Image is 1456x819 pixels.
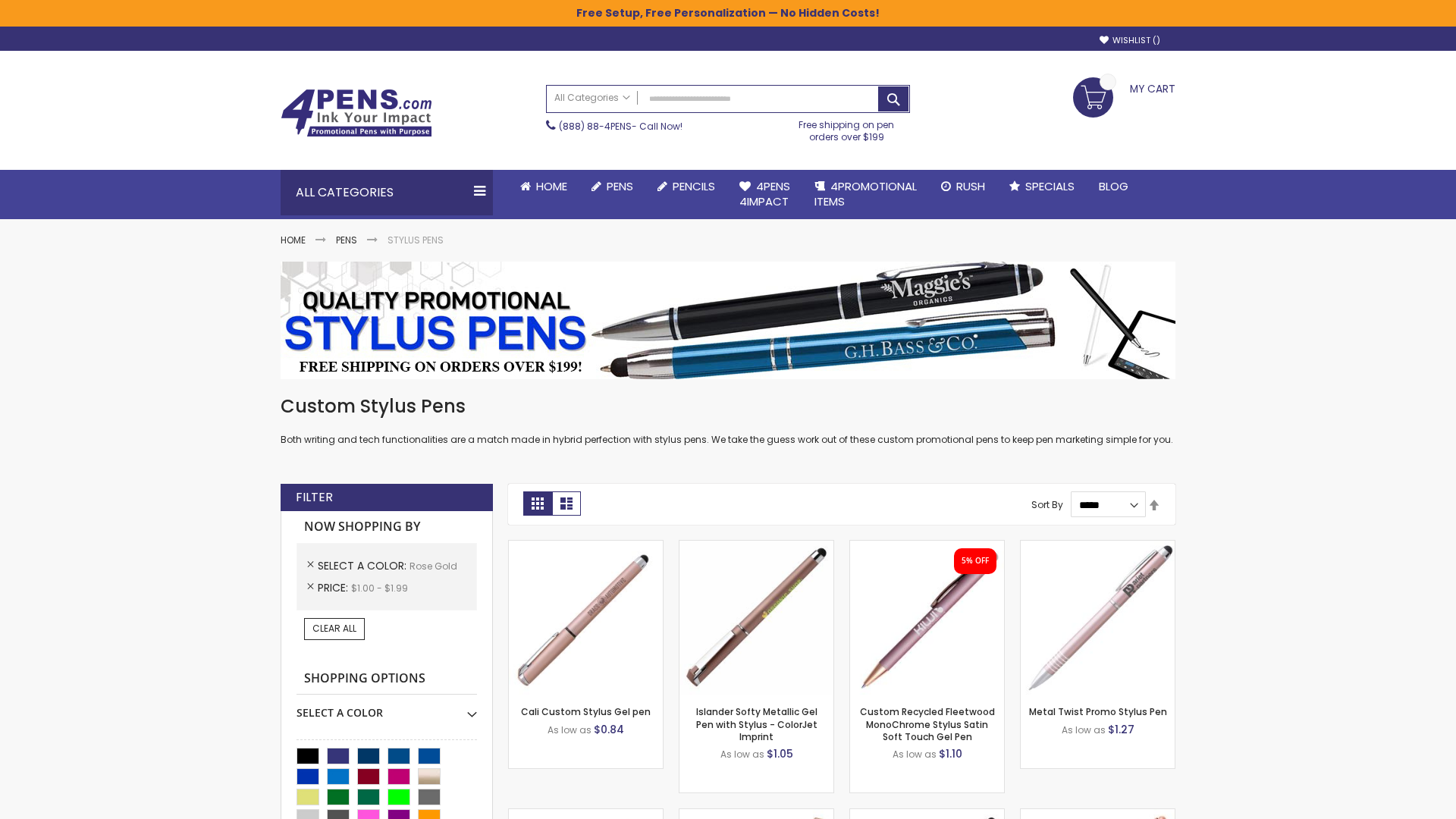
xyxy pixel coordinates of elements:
[1108,722,1134,737] span: $1.27
[336,234,357,246] a: Pens
[860,705,995,742] a: Custom Recycled Fleetwood MonoChrome Stylus Satin Soft Touch Gel Pen
[281,262,1175,379] img: Stylus Pens
[281,170,493,215] div: All Categories
[351,582,408,595] span: $1.00 - $1.99
[554,92,630,104] span: All Categories
[850,541,1004,695] img: Custom Recycled Fleetwood MonoChrome Stylus Satin Soft Touch Gel Pen-Rose Gold
[962,556,989,566] div: 5% OFF
[521,705,651,718] a: Cali Custom Stylus Gel pen
[281,234,306,246] a: Home
[1099,178,1128,194] span: Blog
[1025,178,1075,194] span: Specials
[1021,541,1175,695] img: Metal Twist Promo Stylus Pen-Rose gold
[318,580,351,595] span: Price
[509,541,663,695] img: Cali Custom Stylus Gel pen-Rose Gold
[508,170,579,203] a: Home
[720,748,764,761] span: As low as
[594,722,624,737] span: $0.84
[318,558,409,573] span: Select A Color
[297,695,477,720] div: Select A Color
[814,178,917,209] span: 4PROMOTIONAL ITEMS
[939,746,962,761] span: $1.10
[281,394,1175,447] div: Both writing and tech functionalities are a match made in hybrid perfection with stylus pens. We ...
[783,113,911,143] div: Free shipping on pen orders over $199
[579,170,645,203] a: Pens
[696,705,817,742] a: Islander Softy Metallic Gel Pen with Stylus - ColorJet Imprint
[679,540,833,553] a: Islander Softy Metallic Gel Pen with Stylus - ColorJet Imprint-Rose Gold
[409,560,457,573] span: Rose Gold
[297,663,477,695] strong: Shopping Options
[956,178,985,194] span: Rush
[607,178,633,194] span: Pens
[1100,35,1160,46] a: Wishlist
[679,541,833,695] img: Islander Softy Metallic Gel Pen with Stylus - ColorJet Imprint-Rose Gold
[1029,705,1167,718] a: Metal Twist Promo Stylus Pen
[509,540,663,553] a: Cali Custom Stylus Gel pen-Rose Gold
[1087,170,1141,203] a: Blog
[559,120,682,133] span: - Call Now!
[673,178,715,194] span: Pencils
[559,120,632,133] a: (888) 88-4PENS
[645,170,727,203] a: Pencils
[1031,498,1063,511] label: Sort By
[1062,723,1106,736] span: As low as
[893,748,937,761] span: As low as
[739,178,790,209] span: 4Pens 4impact
[548,723,591,736] span: As low as
[304,618,365,639] a: Clear All
[1021,540,1175,553] a: Metal Twist Promo Stylus Pen-Rose gold
[536,178,567,194] span: Home
[297,511,477,543] strong: Now Shopping by
[281,394,1175,419] h1: Custom Stylus Pens
[997,170,1087,203] a: Specials
[547,86,638,111] a: All Categories
[523,491,552,516] strong: Grid
[850,540,1004,553] a: Custom Recycled Fleetwood MonoChrome Stylus Satin Soft Touch Gel Pen-Rose Gold
[767,746,793,761] span: $1.05
[281,89,432,137] img: 4Pens Custom Pens and Promotional Products
[727,170,802,219] a: 4Pens4impact
[929,170,997,203] a: Rush
[312,622,356,635] span: Clear All
[802,170,929,219] a: 4PROMOTIONALITEMS
[388,234,444,246] strong: Stylus Pens
[296,489,333,506] strong: Filter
